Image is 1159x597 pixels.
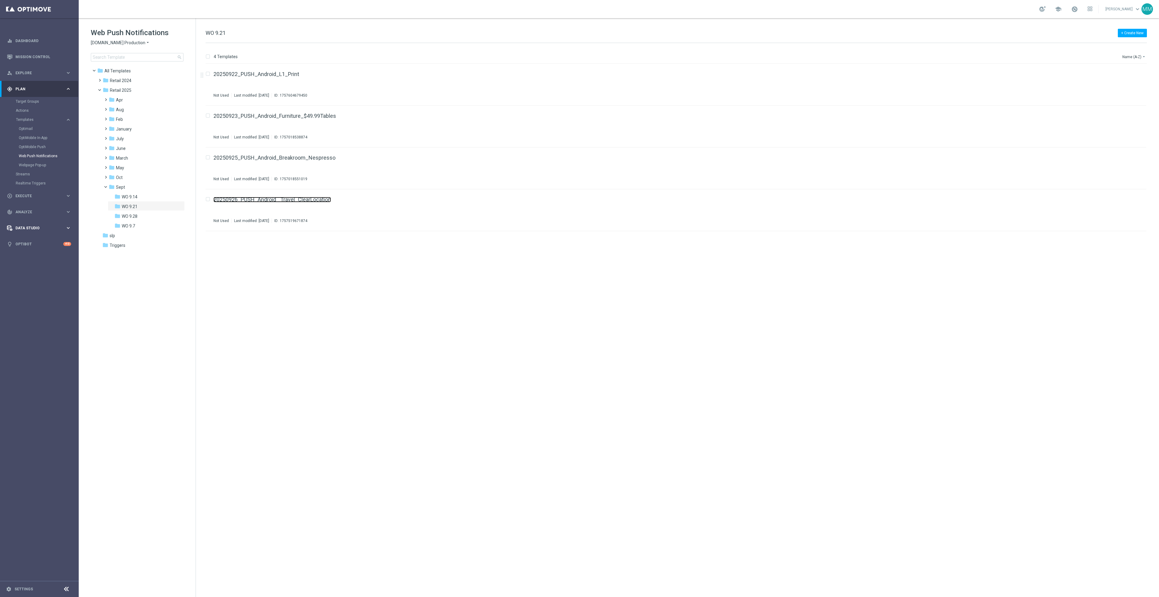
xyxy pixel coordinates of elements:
span: Plan [15,87,65,91]
i: keyboard_arrow_right [65,209,71,215]
button: Templates keyboard_arrow_right [16,117,71,122]
a: 20250922_PUSH_Android_L1_Print [213,71,299,77]
span: Retail 2024 [110,78,131,83]
i: folder [114,213,121,219]
div: lightbulb Optibot +10 [7,242,71,247]
i: folder [114,223,121,229]
button: gps_fixed Plan keyboard_arrow_right [7,87,71,91]
span: search [177,55,182,60]
div: Target Groups [16,97,78,106]
span: Retail 2025 [110,88,131,93]
div: Not Used [213,177,229,181]
span: Analyze [15,210,65,214]
div: Explore [7,70,65,76]
div: Templates [16,118,65,121]
span: WO 9.21 [122,204,137,209]
i: folder [109,145,115,151]
i: keyboard_arrow_right [65,225,71,231]
div: +10 [63,242,71,246]
div: Press SPACE to select this row. [200,64,1158,106]
a: Actions [16,108,63,113]
div: Not Used [213,135,229,140]
div: ID: [272,135,307,140]
i: folder [109,155,115,161]
i: arrow_drop_down [145,40,150,46]
i: folder [103,87,109,93]
div: Web Push Notifications [19,151,78,161]
div: Mission Control [7,49,71,65]
i: keyboard_arrow_right [65,193,71,199]
i: folder [103,77,109,83]
span: WO 9.7 [122,223,135,229]
button: Data Studio keyboard_arrow_right [7,226,71,231]
span: school [1055,6,1062,12]
button: + Create New [1118,29,1147,37]
span: June [116,146,126,151]
div: ID: [272,93,307,98]
a: OptiMobile Push [19,144,63,149]
i: gps_fixed [7,86,12,92]
i: folder [109,184,115,190]
a: Optibot [15,236,63,252]
i: folder [114,194,121,200]
div: Data Studio [7,225,65,231]
span: Templates [104,68,131,74]
span: Execute [15,194,65,198]
i: person_search [7,70,12,76]
div: 1757018538874 [280,135,307,140]
span: WO 9.21 [206,30,226,36]
div: Press SPACE to select this row. [200,106,1158,148]
i: folder [97,68,103,74]
i: keyboard_arrow_right [65,70,71,76]
div: OptiMobile In-App [19,133,78,142]
button: equalizer Dashboard [7,38,71,43]
div: MM [1141,3,1153,15]
div: OptiMobile Push [19,142,78,151]
i: lightbulb [7,241,12,247]
span: slp [110,233,115,238]
i: folder [109,164,115,171]
a: 20250925_PUSH_Android_Breakroom_Nespresso [213,155,335,161]
span: Oct [116,175,123,180]
i: settings [6,586,12,592]
span: March [116,155,128,161]
a: OptiMobile In-App [19,135,63,140]
div: Streams [16,170,78,179]
div: Mission Control [7,55,71,59]
div: Optimail [19,124,78,133]
div: Templates [16,115,78,170]
a: Target Groups [16,99,63,104]
a: 20250923_PUSH_Android_Furniture_$49.99Tables [213,113,336,119]
div: Plan [7,86,65,92]
div: 1757519671874 [280,218,307,223]
h1: Web Push Notifications [91,28,183,38]
i: folder [109,97,115,103]
span: WO 9.14 [122,194,137,200]
i: folder [109,126,115,132]
i: arrow_drop_down [1141,54,1146,59]
div: Press SPACE to select this row. [200,148,1158,189]
div: person_search Explore keyboard_arrow_right [7,71,71,75]
i: keyboard_arrow_right [65,117,71,123]
div: play_circle_outline Execute keyboard_arrow_right [7,194,71,198]
a: Settings [15,587,33,591]
span: Triggers [110,243,125,248]
div: track_changes Analyze keyboard_arrow_right [7,210,71,214]
div: ID: [272,218,307,223]
a: 20250926_PUSH_Android _Travel_ClearLocation [213,197,331,202]
div: Press SPACE to select this row. [200,189,1158,231]
span: WO 9.28 [122,214,137,219]
a: Web Push Notifications [19,154,63,158]
button: [DOMAIN_NAME] Production arrow_drop_down [91,40,150,46]
div: Optibot [7,236,71,252]
div: Last modified: [DATE] [232,177,272,181]
span: Templates [16,118,59,121]
a: Optimail [19,126,63,131]
span: Feb [116,117,123,122]
a: Dashboard [15,33,71,49]
i: folder [109,135,115,141]
div: Analyze [7,209,65,215]
span: Explore [15,71,65,75]
div: Last modified: [DATE] [232,135,272,140]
